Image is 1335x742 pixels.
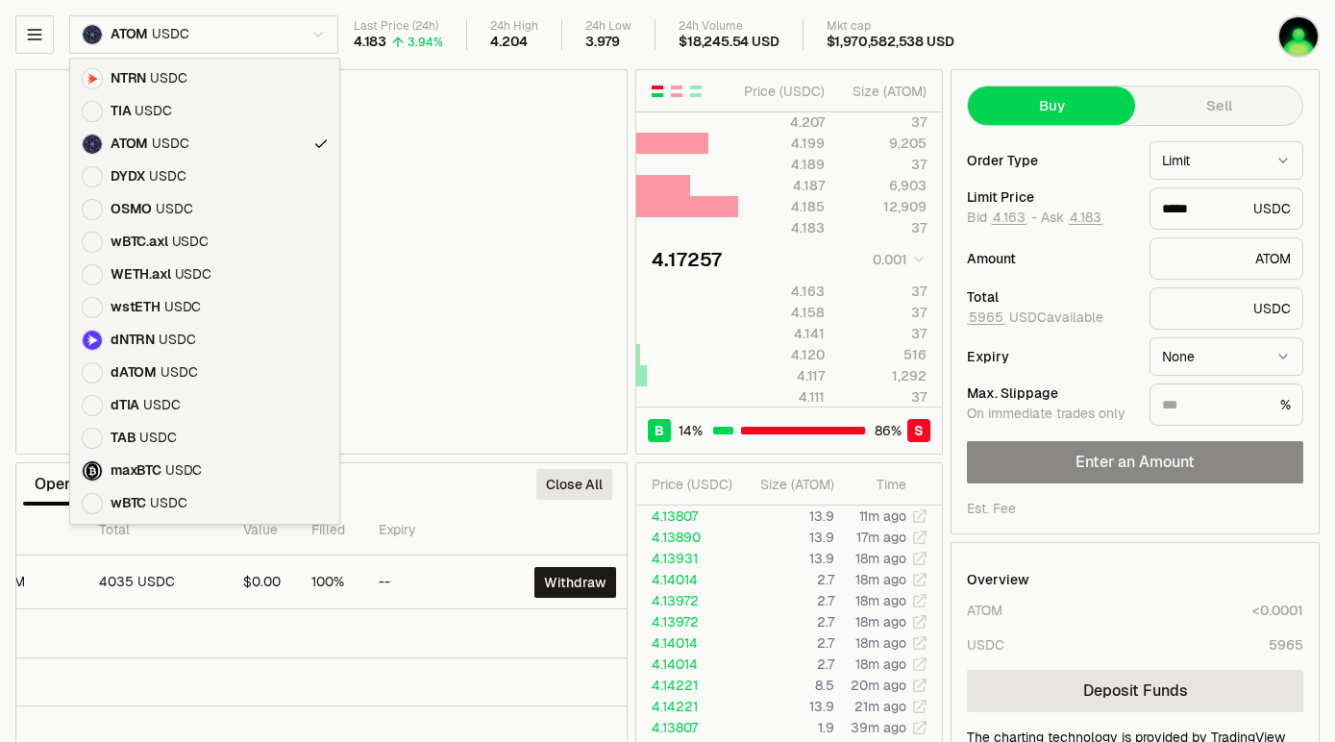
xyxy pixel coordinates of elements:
[111,364,157,382] span: dATOM
[111,299,161,316] span: wstETH
[111,462,161,480] span: maxBTC
[156,201,192,218] span: USDC
[150,70,186,87] span: USDC
[83,135,102,154] img: ATOM Logo
[175,266,211,284] span: USDC
[111,430,136,447] span: TAB
[111,168,145,185] span: DYDX
[111,70,146,87] span: NTRN
[165,462,202,480] span: USDC
[143,397,180,414] span: USDC
[139,430,176,447] span: USDC
[172,234,209,251] span: USDC
[111,397,139,414] span: dTIA
[111,266,171,284] span: WETH.axl
[83,461,102,481] img: maxBTC Logo
[152,136,188,153] span: USDC
[111,495,146,512] span: wBTC
[83,331,102,350] img: dNTRN Logo
[83,69,102,88] img: NTRN Logo
[111,201,152,218] span: OSMO
[149,168,185,185] span: USDC
[111,103,131,120] span: TIA
[164,299,201,316] span: USDC
[159,332,195,349] span: USDC
[135,103,171,120] span: USDC
[150,495,186,512] span: USDC
[111,136,148,153] span: ATOM
[161,364,197,382] span: USDC
[111,234,168,251] span: wBTC.axl
[111,332,155,349] span: dNTRN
